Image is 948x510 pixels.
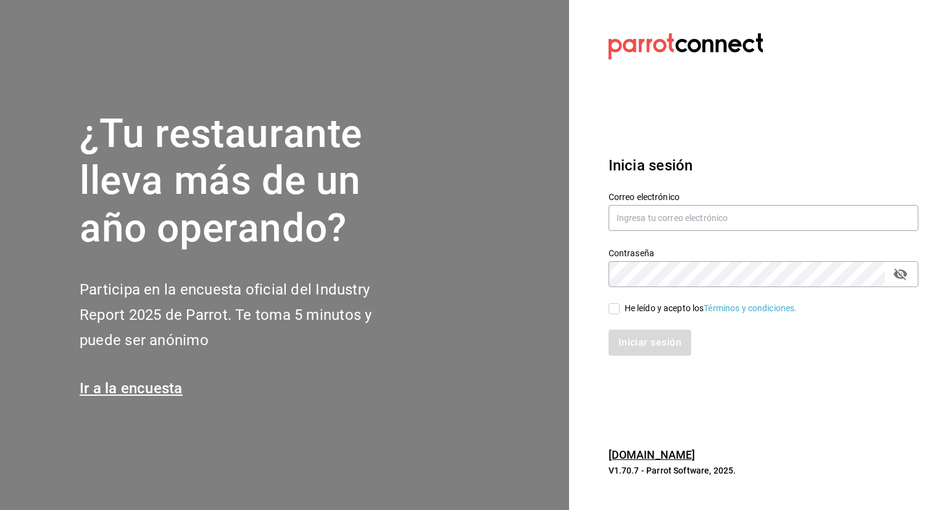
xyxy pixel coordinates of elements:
[625,302,797,315] div: He leído y acepto los
[609,154,918,177] h3: Inicia sesión
[609,464,918,477] p: V1.70.7 - Parrot Software, 2025.
[80,380,183,397] a: Ir a la encuesta
[80,111,413,253] h1: ¿Tu restaurante lleva más de un año operando?
[80,277,413,353] h2: Participa en la encuesta oficial del Industry Report 2025 de Parrot. Te toma 5 minutos y puede se...
[609,192,918,201] label: Correo electrónico
[609,248,918,257] label: Contraseña
[890,264,911,285] button: passwordField
[609,448,696,461] a: [DOMAIN_NAME]
[704,303,797,313] a: Términos y condiciones.
[609,205,918,231] input: Ingresa tu correo electrónico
